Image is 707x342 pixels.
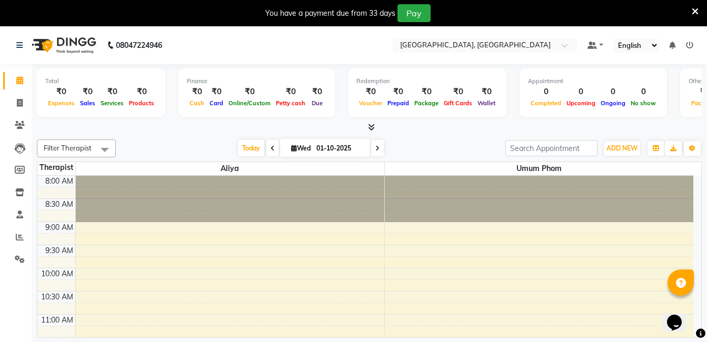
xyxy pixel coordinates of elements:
div: ₹0 [412,86,441,98]
b: 08047224946 [116,31,162,60]
span: Today [238,140,264,156]
span: Aliya [76,162,384,175]
div: Redemption [356,77,498,86]
span: Gift Cards [441,99,475,107]
input: Search Appointment [505,140,598,156]
div: ₹0 [126,86,157,98]
span: Voucher [356,99,385,107]
span: Ongoing [598,99,628,107]
div: 8:30 AM [43,199,75,210]
span: Products [126,99,157,107]
div: 11:00 AM [39,315,75,326]
div: 10:00 AM [39,268,75,279]
iframe: chat widget [663,300,696,331]
div: 0 [628,86,659,98]
div: Finance [187,77,326,86]
span: Wallet [475,99,498,107]
div: Therapist [37,162,75,173]
span: Wed [288,144,313,152]
span: Filter Therapist [44,144,92,152]
button: Pay [397,4,431,22]
div: 0 [564,86,598,98]
div: ₹0 [226,86,273,98]
span: Cash [187,99,207,107]
input: 2025-10-01 [313,140,366,156]
span: Package [412,99,441,107]
span: Upcoming [564,99,598,107]
span: ADD NEW [606,144,638,152]
div: 0 [598,86,628,98]
span: Umum Phom [385,162,694,175]
div: ₹0 [187,86,207,98]
div: ₹0 [98,86,126,98]
span: Completed [528,99,564,107]
div: You have a payment due from 33 days [265,8,395,19]
div: ₹0 [45,86,77,98]
span: Petty cash [273,99,308,107]
div: ₹0 [475,86,498,98]
span: Due [309,99,325,107]
div: 0 [528,86,564,98]
div: ₹0 [441,86,475,98]
span: Expenses [45,99,77,107]
div: ₹0 [77,86,98,98]
span: Sales [77,99,98,107]
div: ₹0 [356,86,385,98]
div: 9:30 AM [43,245,75,256]
div: ₹0 [273,86,308,98]
div: 10:30 AM [39,291,75,303]
button: ADD NEW [604,141,640,156]
div: 8:00 AM [43,176,75,187]
span: Card [207,99,226,107]
div: ₹0 [385,86,412,98]
span: Services [98,99,126,107]
span: Online/Custom [226,99,273,107]
div: ₹0 [207,86,226,98]
span: Prepaid [385,99,412,107]
div: ₹0 [308,86,326,98]
div: 9:00 AM [43,222,75,233]
img: logo [27,31,99,60]
span: No show [628,99,659,107]
div: Total [45,77,157,86]
div: Appointment [528,77,659,86]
